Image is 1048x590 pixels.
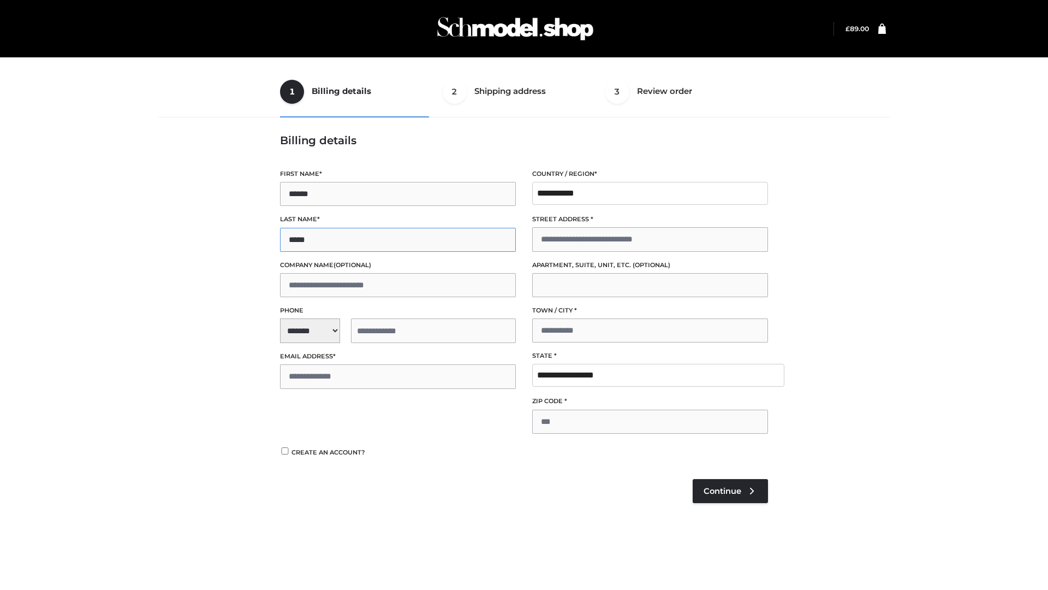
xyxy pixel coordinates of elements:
img: Schmodel Admin 964 [433,7,597,50]
span: (optional) [633,261,670,269]
label: Company name [280,260,516,270]
h3: Billing details [280,134,768,147]
label: Phone [280,305,516,316]
label: Country / Region [532,169,768,179]
span: £ [845,25,850,33]
label: Town / City [532,305,768,316]
input: Create an account? [280,447,290,455]
label: ZIP Code [532,396,768,406]
label: Last name [280,214,516,225]
a: Continue [693,479,768,503]
label: First name [280,169,516,179]
label: State [532,351,768,361]
label: Email address [280,351,516,362]
a: £89.00 [845,25,869,33]
span: (optional) [334,261,371,269]
span: Continue [704,486,741,496]
bdi: 89.00 [845,25,869,33]
label: Street address [532,214,768,225]
span: Create an account? [291,449,365,456]
label: Apartment, suite, unit, etc. [532,260,768,270]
